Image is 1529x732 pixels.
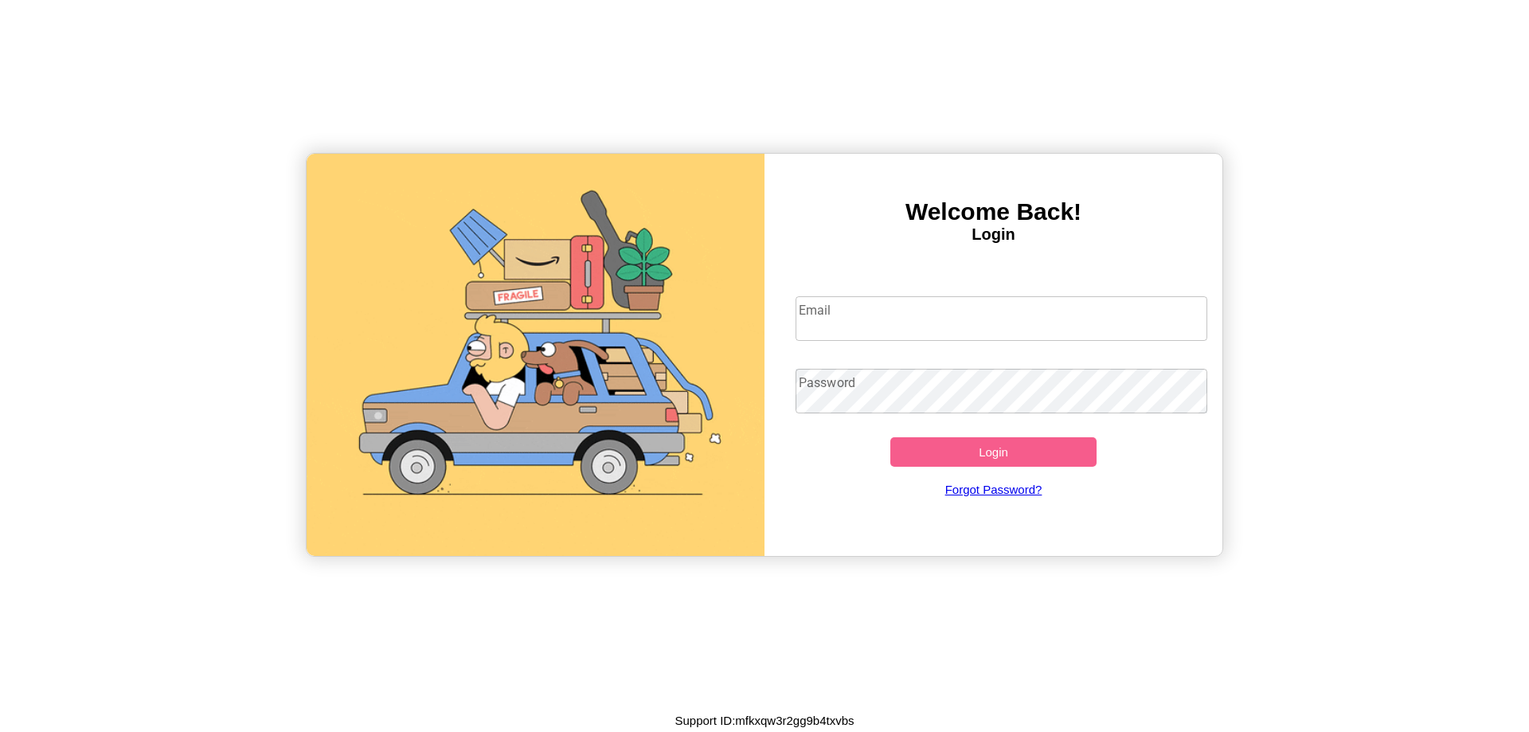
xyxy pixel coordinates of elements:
[764,225,1222,244] h4: Login
[675,710,854,731] p: Support ID: mfkxqw3r2gg9b4txvbs
[890,437,1097,467] button: Login
[307,154,764,556] img: gif
[764,198,1222,225] h3: Welcome Back!
[788,467,1200,512] a: Forgot Password?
